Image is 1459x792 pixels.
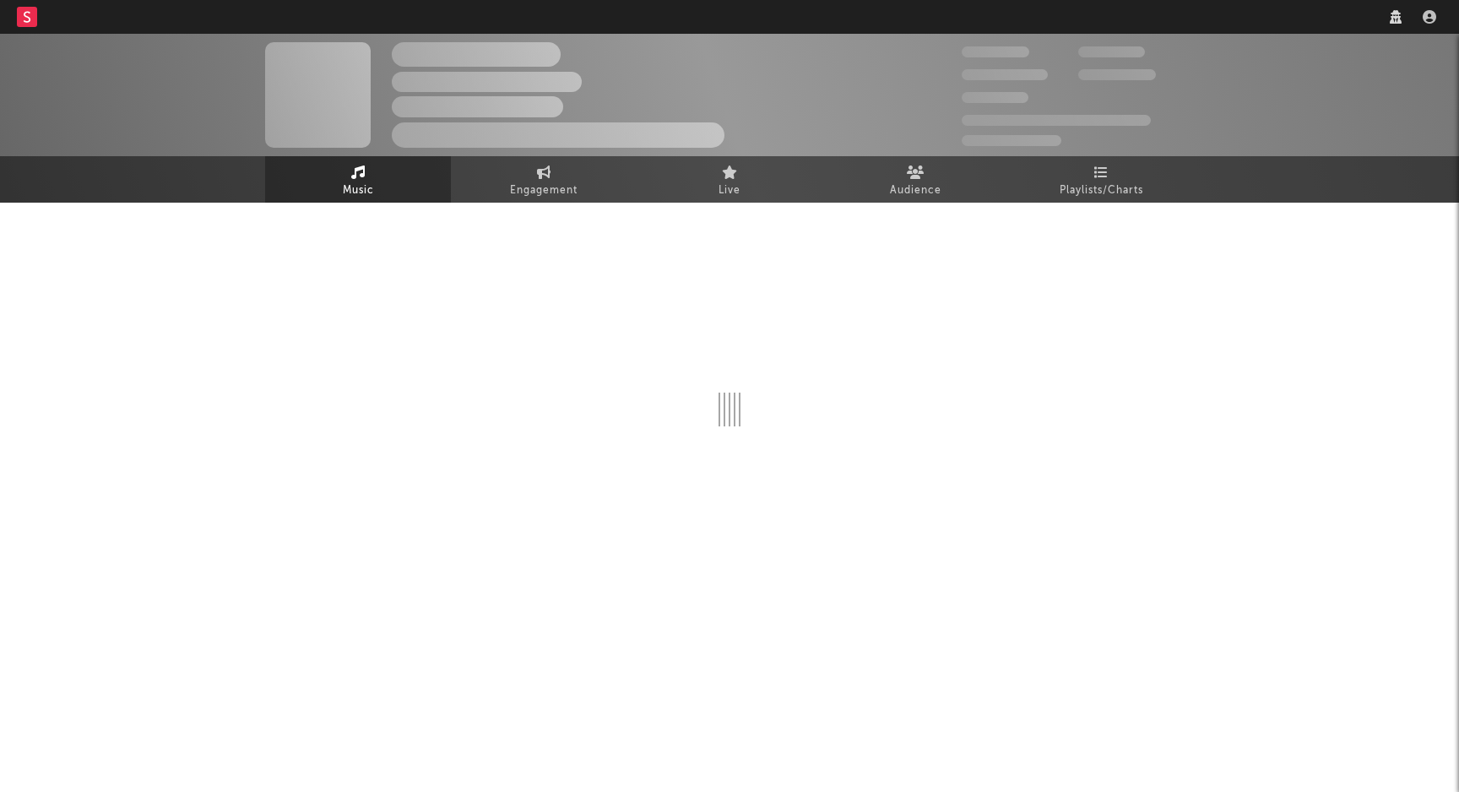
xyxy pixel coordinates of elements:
span: Engagement [510,181,578,201]
a: Engagement [451,156,637,203]
span: 50,000,000 [962,69,1048,80]
span: Playlists/Charts [1060,181,1143,201]
span: 100,000 [1078,46,1145,57]
a: Audience [822,156,1008,203]
span: Audience [890,181,941,201]
a: Live [637,156,822,203]
span: 300,000 [962,46,1029,57]
span: 1,000,000 [1078,69,1156,80]
span: Live [719,181,740,201]
span: Jump Score: 85.0 [962,135,1061,146]
a: Music [265,156,451,203]
span: 50,000,000 Monthly Listeners [962,115,1151,126]
span: 100,000 [962,92,1028,103]
span: Music [343,181,374,201]
a: Playlists/Charts [1008,156,1194,203]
